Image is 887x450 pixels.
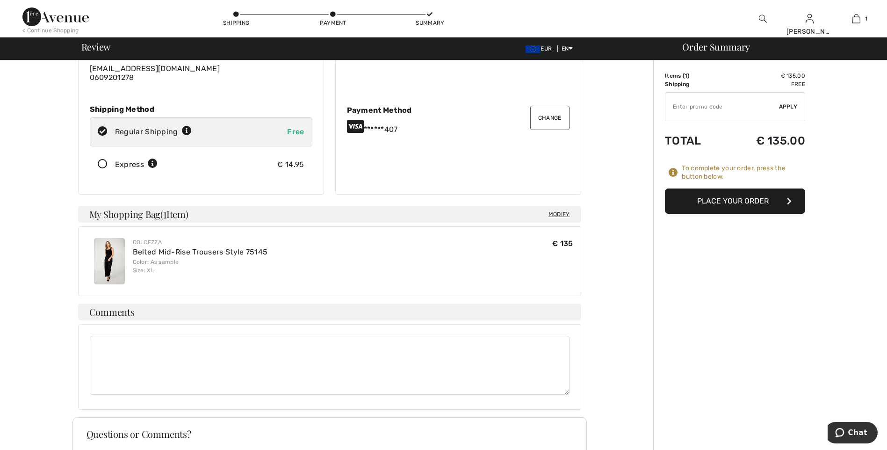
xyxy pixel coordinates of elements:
[133,247,268,256] a: Belted Mid-Rise Trousers Style 75145
[81,42,111,51] span: Review
[806,14,814,23] a: Sign In
[22,26,79,35] div: < Continue Shopping
[530,106,570,130] button: Change
[562,45,573,52] span: EN
[685,73,687,79] span: 1
[319,19,347,27] div: Payment
[548,210,570,219] span: Modify
[78,206,581,223] h4: My Shopping Bag
[779,102,798,111] span: Apply
[94,238,125,284] img: Belted Mid-Rise Trousers Style 75145
[222,19,250,27] div: Shipping
[90,336,570,395] textarea: Comments
[724,125,805,157] td: € 135.00
[665,189,805,214] button: Place Your Order
[852,13,860,24] img: My Bag
[78,304,581,320] h4: Comments
[828,422,878,445] iframe: Opens a widget where you can chat to one of our agents
[90,105,312,114] div: Shipping Method
[115,126,192,138] div: Regular Shipping
[552,239,573,248] span: € 135
[163,207,166,219] span: 1
[665,80,724,88] td: Shipping
[115,159,158,170] div: Express
[347,106,570,115] div: Payment Method
[287,127,304,136] span: Free
[865,15,867,23] span: 1
[682,164,805,181] div: To complete your order, press the button below.
[786,27,832,36] div: [PERSON_NAME]
[526,45,541,53] img: Euro
[671,42,881,51] div: Order Summary
[277,159,304,170] div: € 14.95
[724,72,805,80] td: € 135.00
[133,258,268,275] div: Color: As sample Size: XL
[759,13,767,24] img: search the website
[87,429,573,439] h3: Questions or Comments?
[665,125,724,157] td: Total
[833,13,879,24] a: 1
[160,208,188,220] span: ( Item)
[665,93,779,121] input: Promo code
[806,13,814,24] img: My Info
[665,72,724,80] td: Items ( )
[22,7,89,26] img: 1ère Avenue
[526,45,555,52] span: EUR
[416,19,444,27] div: Summary
[133,238,268,247] div: Dolcezza
[724,80,805,88] td: Free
